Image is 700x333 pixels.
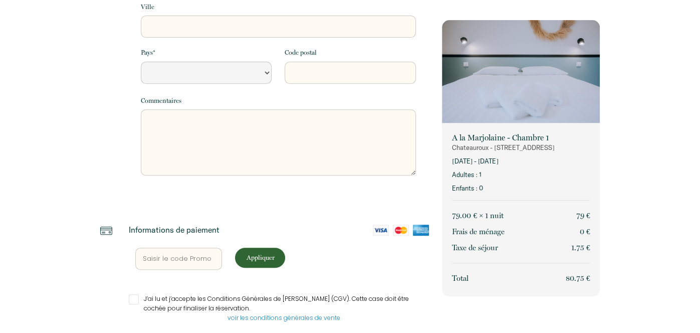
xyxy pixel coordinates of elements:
[129,225,219,235] p: Informations de paiement
[442,20,600,125] img: rental-image
[452,226,505,238] p: Frais de ménage
[566,274,590,283] span: 80.75 €
[141,48,155,58] label: Pays
[452,210,504,222] p: 79.00 € × 1 nuit
[452,143,590,152] p: Chateauroux - [STREET_ADDRESS]
[413,225,429,236] img: amex
[141,62,272,84] select: Default select example
[452,184,590,193] p: Enfants : 0
[452,156,590,166] p: [DATE] - [DATE]
[285,48,317,58] label: Code postal
[227,313,340,322] a: voir les conditions générales de vente
[235,248,285,268] button: Appliquer
[239,253,282,262] p: Appliquer
[452,133,590,143] p: A la Marjolaine - Chambre 1
[100,225,112,237] img: credit-card
[393,225,409,236] img: mastercard
[135,248,222,270] input: Saisir le code Promo
[571,242,590,254] p: 1.75 €
[452,170,590,180] p: Adultes : 1
[141,96,181,106] label: Commentaires
[452,242,498,254] p: Taxe de séjour
[452,274,469,283] span: Total
[141,2,154,12] label: Ville
[580,226,590,238] p: 0 €
[373,225,389,236] img: visa-card
[576,210,590,222] p: 79 €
